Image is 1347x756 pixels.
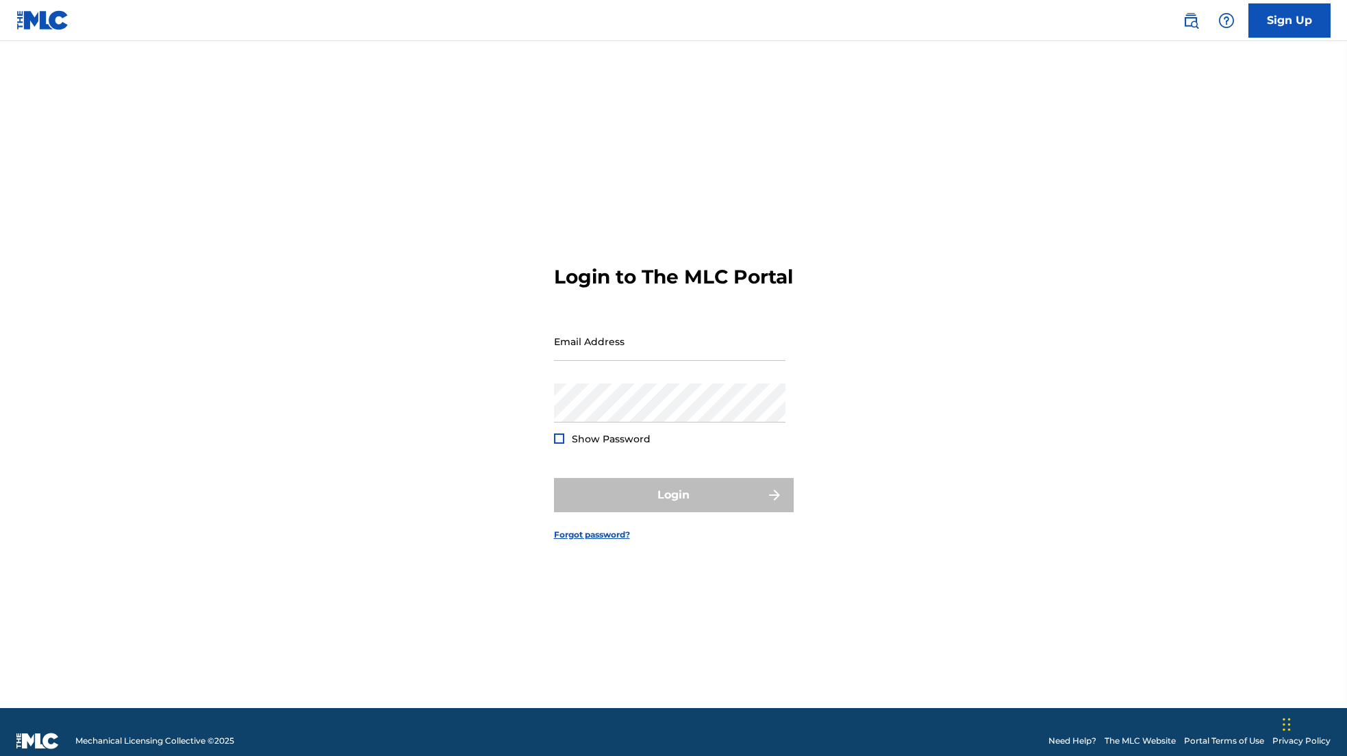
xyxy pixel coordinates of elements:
[1105,735,1176,747] a: The MLC Website
[1283,704,1291,745] div: Drag
[1177,7,1205,34] a: Public Search
[1279,690,1347,756] iframe: Chat Widget
[1213,7,1240,34] div: Help
[16,10,69,30] img: MLC Logo
[554,529,630,541] a: Forgot password?
[1248,3,1331,38] a: Sign Up
[1184,735,1264,747] a: Portal Terms of Use
[572,433,651,445] span: Show Password
[1183,12,1199,29] img: search
[16,733,59,749] img: logo
[75,735,234,747] span: Mechanical Licensing Collective © 2025
[554,265,793,289] h3: Login to The MLC Portal
[1048,735,1096,747] a: Need Help?
[1272,735,1331,747] a: Privacy Policy
[1218,12,1235,29] img: help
